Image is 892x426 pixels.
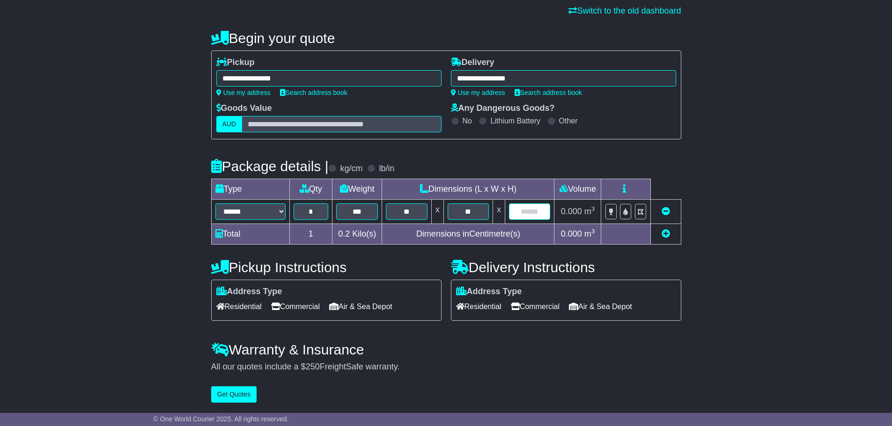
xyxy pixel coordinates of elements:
a: Use my address [216,89,271,96]
span: Commercial [511,299,560,314]
label: kg/cm [340,164,362,174]
a: Add new item [662,229,670,238]
span: 0.2 [338,229,350,238]
td: 1 [289,224,332,245]
td: Dimensions in Centimetre(s) [382,224,554,245]
h4: Package details | [211,159,329,174]
a: Switch to the old dashboard [568,6,681,15]
a: Search address book [280,89,347,96]
span: © One World Courier 2025. All rights reserved. [154,415,289,423]
label: Any Dangerous Goods? [451,103,555,114]
label: AUD [216,116,243,132]
span: Residential [456,299,501,314]
span: Residential [216,299,262,314]
label: Goods Value [216,103,272,114]
label: No [463,116,472,125]
label: Address Type [456,287,522,297]
span: 0.000 [561,229,582,238]
button: Get Quotes [211,386,257,403]
h4: Begin your quote [211,30,681,46]
label: Delivery [451,58,494,68]
span: Air & Sea Depot [569,299,632,314]
td: Total [211,224,289,245]
td: x [493,200,505,224]
td: Type [211,179,289,200]
sup: 3 [591,205,595,212]
label: Pickup [216,58,255,68]
label: Other [559,116,578,125]
a: Search address book [515,89,582,96]
label: lb/in [379,164,394,174]
div: All our quotes include a $ FreightSafe warranty. [211,362,681,372]
td: Dimensions (L x W x H) [382,179,554,200]
h4: Delivery Instructions [451,260,681,275]
td: Volume [554,179,601,200]
span: Commercial [271,299,320,314]
span: m [584,229,595,238]
span: Air & Sea Depot [329,299,392,314]
label: Address Type [216,287,282,297]
a: Remove this item [662,207,670,216]
h4: Pickup Instructions [211,260,442,275]
span: m [584,207,595,216]
td: Weight [332,179,382,200]
a: Use my address [451,89,505,96]
label: Lithium Battery [490,116,540,125]
td: Qty [289,179,332,200]
sup: 3 [591,228,595,235]
span: 250 [306,362,320,371]
h4: Warranty & Insurance [211,342,681,357]
td: Kilo(s) [332,224,382,245]
td: x [431,200,443,224]
span: 0.000 [561,207,582,216]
